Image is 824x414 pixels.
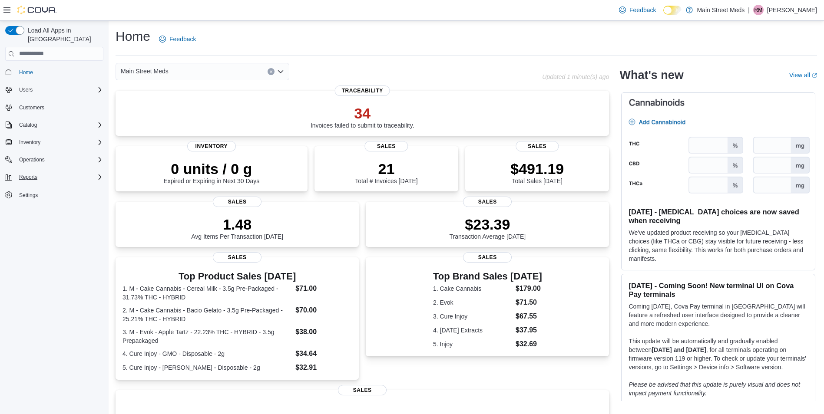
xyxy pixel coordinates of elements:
button: Catalog [16,120,40,130]
p: Updated 1 minute(s) ago [542,73,609,80]
dd: $71.00 [295,283,352,294]
p: $491.19 [510,160,564,177]
dd: $179.00 [516,283,542,294]
span: Sales [463,197,512,207]
dt: 2. M - Cake Cannabis - Bacio Gelato - 3.5g Pre-Packaged - 25.21% THC - HYBRID [122,306,292,323]
span: Catalog [19,122,37,128]
a: Home [16,67,36,78]
div: Total Sales [DATE] [510,160,564,184]
p: [PERSON_NAME] [767,5,817,15]
span: Load All Apps in [GEOGRAPHIC_DATA] [24,26,103,43]
span: Sales [338,385,387,395]
span: Sales [213,197,261,207]
svg: External link [812,73,817,78]
p: 1.48 [191,216,283,233]
dd: $37.95 [516,325,542,335]
span: Sales [463,252,512,263]
span: Feedback [169,35,196,43]
p: | [748,5,750,15]
button: Users [2,84,107,96]
dd: $70.00 [295,305,352,315]
input: Dark Mode [663,6,682,15]
button: Operations [2,154,107,166]
dd: $71.50 [516,297,542,308]
div: Total # Invoices [DATE] [355,160,417,184]
span: Feedback [629,6,656,14]
button: Home [2,66,107,79]
button: Inventory [16,137,44,148]
p: 0 units / 0 g [163,160,259,177]
p: 21 [355,160,417,177]
p: This update will be automatically and gradually enabled between , for all terminals operating on ... [629,337,808,371]
button: Clear input [268,68,275,75]
span: Operations [19,156,45,163]
span: Customers [16,102,103,113]
span: Sales [516,141,559,151]
dt: 5. Injoy [433,340,512,348]
h3: Top Brand Sales [DATE] [433,271,542,282]
p: 34 [311,105,414,122]
p: Main Street Meds [697,5,745,15]
button: Open list of options [277,68,284,75]
span: Inventory [16,137,103,148]
h3: [DATE] - Coming Soon! New terminal UI on Cova Pay terminals [629,281,808,299]
span: RM [755,5,763,15]
span: Users [16,85,103,95]
button: Catalog [2,119,107,131]
button: Users [16,85,36,95]
div: Transaction Average [DATE] [450,216,526,240]
strong: [DATE] and [DATE] [652,346,706,353]
a: Feedback [156,30,199,48]
span: Settings [19,192,38,199]
button: Customers [2,101,107,114]
span: Sales [213,252,261,263]
span: Settings [16,189,103,200]
span: Home [16,67,103,78]
span: Catalog [16,120,103,130]
span: Main Street Meds [121,66,169,76]
span: Sales [365,141,408,151]
dt: 4. Cure Injoy - GMO - Disposable - 2g [122,349,292,358]
h3: Top Product Sales [DATE] [122,271,352,282]
h2: What's new [619,68,683,82]
span: Customers [19,104,44,111]
a: Feedback [616,1,659,19]
button: Inventory [2,136,107,148]
dt: 5. Cure Injoy - [PERSON_NAME] - Disposable - 2g [122,363,292,372]
dt: 1. Cake Cannabis [433,284,512,293]
span: Users [19,86,33,93]
dd: $32.91 [295,362,352,373]
p: $23.39 [450,216,526,233]
dt: 3. Cure Injoy [433,312,512,321]
span: Reports [19,174,37,181]
nav: Complex example [5,62,103,224]
button: Operations [16,154,48,165]
dd: $32.69 [516,339,542,349]
span: Inventory [187,141,236,151]
button: Settings [2,188,107,201]
dt: 2. Evok [433,298,512,307]
span: Home [19,69,33,76]
span: Reports [16,172,103,182]
span: Inventory [19,139,40,146]
dt: 4. [DATE] Extracts [433,326,512,335]
img: Cova [17,6,56,14]
div: Avg Items Per Transaction [DATE] [191,216,283,240]
dt: 1. M - Cake Cannabis - Cereal Milk - 3.5g Pre-Packaged - 31.73% THC - HYBRID [122,284,292,302]
span: Traceability [335,85,390,96]
a: View allExternal link [789,72,817,79]
button: Reports [2,171,107,183]
h1: Home [116,28,150,45]
dd: $34.64 [295,348,352,359]
div: Richard Mowery [753,5,764,15]
dt: 3. M - Evok - Apple Tartz - 22.23% THC - HYBRID - 3.5g Prepackaged [122,328,292,345]
h3: [DATE] - [MEDICAL_DATA] choices are now saved when receiving [629,207,808,225]
em: Please be advised that this update is purely visual and does not impact payment functionality. [629,381,800,397]
p: Coming [DATE], Cova Pay terminal in [GEOGRAPHIC_DATA] will feature a refreshed user interface des... [629,302,808,328]
span: Operations [16,154,103,165]
a: Customers [16,102,48,113]
p: We've updated product receiving so your [MEDICAL_DATA] choices (like THCa or CBG) stay visible fo... [629,228,808,263]
div: Invoices failed to submit to traceability. [311,105,414,129]
button: Reports [16,172,41,182]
